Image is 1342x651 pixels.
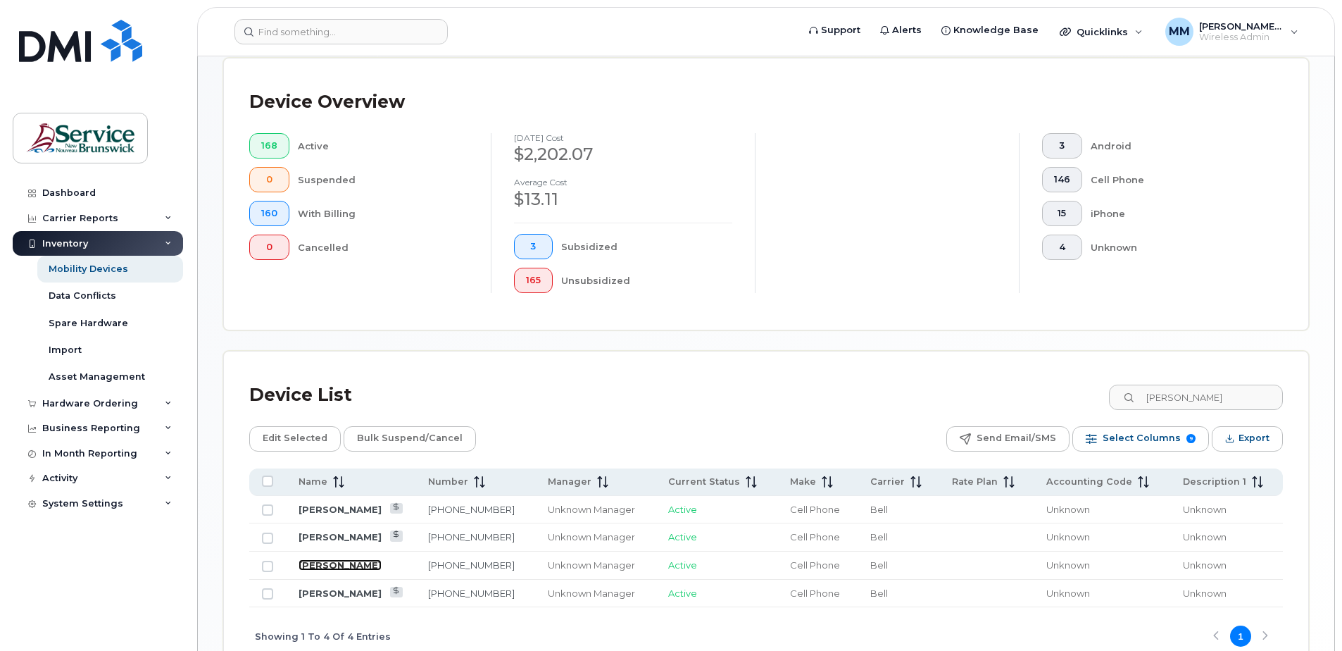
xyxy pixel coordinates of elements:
[668,476,740,488] span: Current Status
[561,268,733,293] div: Unsubsidized
[1091,133,1261,159] div: Android
[428,531,515,542] a: [PHONE_NUMBER]
[1046,504,1090,515] span: Unknown
[548,587,643,600] div: Unknown Manager
[1046,531,1090,542] span: Unknown
[953,23,1039,37] span: Knowledge Base
[977,428,1056,449] span: Send Email/SMS
[1072,426,1209,452] button: Select Columns 9
[1091,235,1261,260] div: Unknown
[668,504,697,515] span: Active
[946,426,1070,452] button: Send Email/SMS
[1077,26,1128,37] span: Quicklinks
[428,504,515,515] a: [PHONE_NUMBER]
[548,476,591,488] span: Manager
[1054,140,1070,151] span: 3
[514,268,553,293] button: 165
[514,133,732,142] h4: [DATE] cost
[390,531,403,541] a: View Last Bill
[255,626,391,647] span: Showing 1 To 4 Of 4 Entries
[799,16,870,44] a: Support
[1183,504,1227,515] span: Unknown
[1046,476,1132,488] span: Accounting Code
[548,559,643,572] div: Unknown Manager
[790,531,840,542] span: Cell Phone
[249,201,289,226] button: 160
[514,178,732,187] h4: Average cost
[1091,167,1261,192] div: Cell Phone
[870,531,888,542] span: Bell
[234,19,448,44] input: Find something...
[298,133,469,159] div: Active
[1186,434,1196,443] span: 9
[298,167,469,192] div: Suspended
[1199,32,1284,43] span: Wireless Admin
[526,241,541,252] span: 3
[261,174,277,185] span: 0
[357,428,463,449] span: Bulk Suspend/Cancel
[390,587,403,597] a: View Last Bill
[870,16,932,44] a: Alerts
[1042,235,1082,260] button: 4
[790,504,840,515] span: Cell Phone
[261,242,277,253] span: 0
[249,235,289,260] button: 0
[1042,167,1082,192] button: 146
[1183,559,1227,571] span: Unknown
[1050,18,1153,46] div: Quicklinks
[1169,23,1190,40] span: MM
[790,559,840,571] span: Cell Phone
[668,559,697,571] span: Active
[1046,588,1090,599] span: Unknown
[892,23,922,37] span: Alerts
[1238,428,1269,449] span: Export
[263,428,327,449] span: Edit Selected
[1054,242,1070,253] span: 4
[952,476,998,488] span: Rate Plan
[1046,559,1090,571] span: Unknown
[249,84,405,120] div: Device Overview
[428,588,515,599] a: [PHONE_NUMBER]
[344,426,476,452] button: Bulk Suspend/Cancel
[1042,133,1082,159] button: 3
[249,377,352,414] div: Device List
[1183,531,1227,542] span: Unknown
[514,142,732,166] div: $2,202.07
[1091,201,1261,226] div: iPhone
[249,133,289,159] button: 168
[1212,426,1283,452] button: Export
[1042,201,1082,226] button: 15
[249,167,289,192] button: 0
[1183,476,1246,488] span: Description 1
[1199,20,1284,32] span: [PERSON_NAME] (ASD-E)
[1054,208,1070,219] span: 15
[261,140,277,151] span: 168
[299,588,382,599] a: [PERSON_NAME]
[1109,385,1283,410] input: Search Device List ...
[790,588,840,599] span: Cell Phone
[1054,174,1070,185] span: 146
[1155,18,1308,46] div: McEachern, Melissa (ASD-E)
[514,187,732,211] div: $13.11
[870,504,888,515] span: Bell
[1183,588,1227,599] span: Unknown
[526,275,541,286] span: 165
[299,504,382,515] a: [PERSON_NAME]
[548,531,643,544] div: Unknown Manager
[668,531,697,542] span: Active
[668,588,697,599] span: Active
[932,16,1048,44] a: Knowledge Base
[428,476,468,488] span: Number
[390,503,403,514] a: View Last Bill
[790,476,816,488] span: Make
[299,531,382,542] a: [PERSON_NAME]
[561,234,733,259] div: Subsidized
[299,559,382,571] a: [PERSON_NAME]
[298,201,469,226] div: With Billing
[261,208,277,219] span: 160
[249,426,341,452] button: Edit Selected
[870,559,888,571] span: Bell
[1230,626,1251,647] button: Page 1
[514,234,553,259] button: 3
[870,588,888,599] span: Bell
